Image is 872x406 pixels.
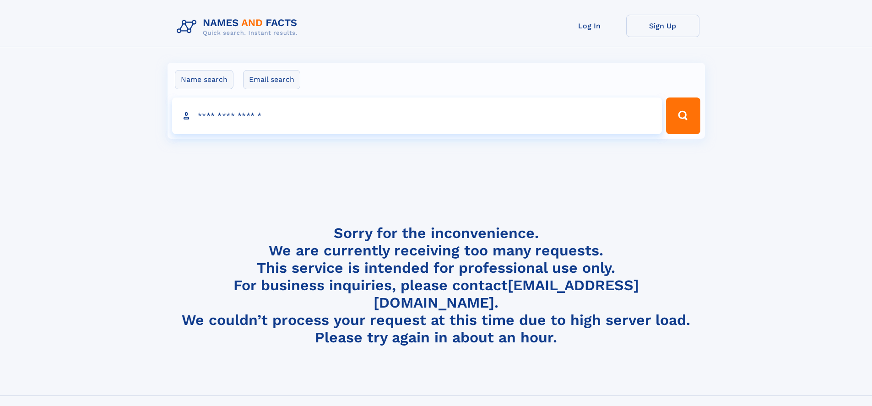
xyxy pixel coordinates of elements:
[175,70,233,89] label: Name search
[626,15,699,37] a: Sign Up
[173,15,305,39] img: Logo Names and Facts
[173,224,699,346] h4: Sorry for the inconvenience. We are currently receiving too many requests. This service is intend...
[553,15,626,37] a: Log In
[172,97,662,134] input: search input
[666,97,700,134] button: Search Button
[374,276,639,311] a: [EMAIL_ADDRESS][DOMAIN_NAME]
[243,70,300,89] label: Email search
